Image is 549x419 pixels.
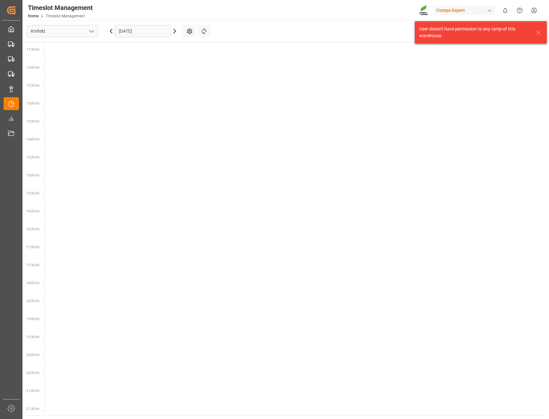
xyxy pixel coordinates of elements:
span: 15:30 Hr [26,192,39,195]
input: DD.MM.YYYY [115,25,171,37]
span: 18:00 Hr [26,281,39,285]
span: 12:30 Hr [26,84,39,87]
span: 19:00 Hr [26,317,39,321]
button: open menu [86,26,96,36]
span: 12:00 Hr [26,66,39,69]
span: 16:00 Hr [26,209,39,213]
span: 17:00 Hr [26,245,39,249]
span: 17:30 Hr [26,263,39,267]
span: 13:00 Hr [26,102,39,105]
span: 11:30 Hr [26,48,39,51]
input: Type to search/select [27,25,98,37]
span: 18:30 Hr [26,299,39,303]
div: User doesn't have permission to any ramp of this warehouse [419,26,530,39]
span: 16:30 Hr [26,227,39,231]
div: Timeslot Management [28,3,93,13]
span: 19:30 Hr [26,335,39,339]
a: Home [28,14,39,18]
span: 20:00 Hr [26,353,39,357]
span: 15:00 Hr [26,174,39,177]
span: 14:00 Hr [26,138,39,141]
span: 13:30 Hr [26,120,39,123]
span: 21:30 Hr [26,407,39,411]
span: 21:00 Hr [26,389,39,393]
span: 14:30 Hr [26,156,39,159]
span: 20:30 Hr [26,371,39,375]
